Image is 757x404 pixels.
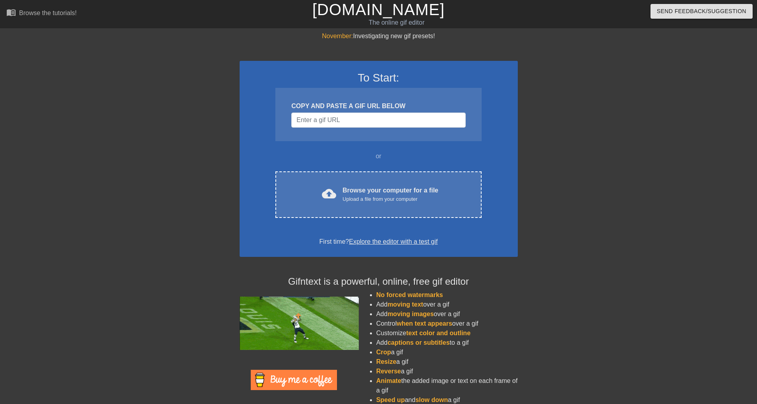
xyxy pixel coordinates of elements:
[312,1,445,18] a: [DOMAIN_NAME]
[6,8,16,17] span: menu_book
[657,6,746,16] span: Send Feedback/Suggestion
[376,368,401,375] span: Reverse
[397,320,452,327] span: when text appears
[250,237,507,247] div: First time?
[240,297,359,350] img: football_small.gif
[376,376,518,395] li: the added image or text on each frame of a gif
[376,358,397,365] span: Resize
[387,301,423,308] span: moving text
[376,300,518,309] li: Add over a gif
[240,31,518,41] div: Investigating new gif presets!
[376,367,518,376] li: a gif
[260,151,497,161] div: or
[19,10,77,16] div: Browse the tutorials!
[376,357,518,367] li: a gif
[250,71,507,85] h3: To Start:
[343,186,438,203] div: Browse your computer for a file
[376,396,405,403] span: Speed up
[322,186,336,201] span: cloud_upload
[256,18,537,27] div: The online gif editor
[376,348,518,357] li: a gif
[291,101,465,111] div: COPY AND PASTE A GIF URL BELOW
[376,377,401,384] span: Animate
[376,309,518,319] li: Add over a gif
[349,238,438,245] a: Explore the editor with a test gif
[376,328,518,338] li: Customize
[415,396,448,403] span: slow down
[376,319,518,328] li: Control over a gif
[387,339,449,346] span: captions or subtitles
[6,8,77,20] a: Browse the tutorials!
[322,33,353,39] span: November:
[376,349,391,355] span: Crop
[376,291,443,298] span: No forced watermarks
[240,276,518,287] h4: Gifntext is a powerful, online, free gif editor
[387,311,434,317] span: moving images
[376,338,518,348] li: Add to a gif
[651,4,753,19] button: Send Feedback/Suggestion
[291,113,465,128] input: Username
[406,330,470,336] span: text color and outline
[343,195,438,203] div: Upload a file from your computer
[251,370,337,390] img: Buy Me A Coffee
